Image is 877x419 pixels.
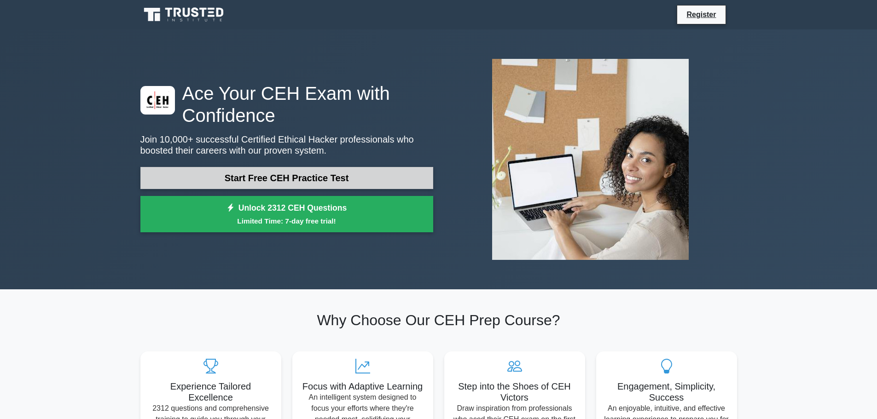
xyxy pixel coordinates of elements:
[140,167,433,189] a: Start Free CEH Practice Test
[140,82,433,126] h1: Ace Your CEH Exam with Confidence
[604,381,730,403] h5: Engagement, Simplicity, Success
[152,216,422,226] small: Limited Time: 7-day free trial!
[148,381,274,403] h5: Experience Tailored Excellence
[452,381,578,403] h5: Step into the Shoes of CEH Victors
[140,196,433,233] a: Unlock 2312 CEH QuestionsLimited Time: 7-day free trial!
[681,9,721,20] a: Register
[140,134,433,156] p: Join 10,000+ successful Certified Ethical Hacker professionals who boosted their careers with our...
[300,381,426,392] h5: Focus with Adaptive Learning
[140,311,737,329] h2: Why Choose Our CEH Prep Course?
